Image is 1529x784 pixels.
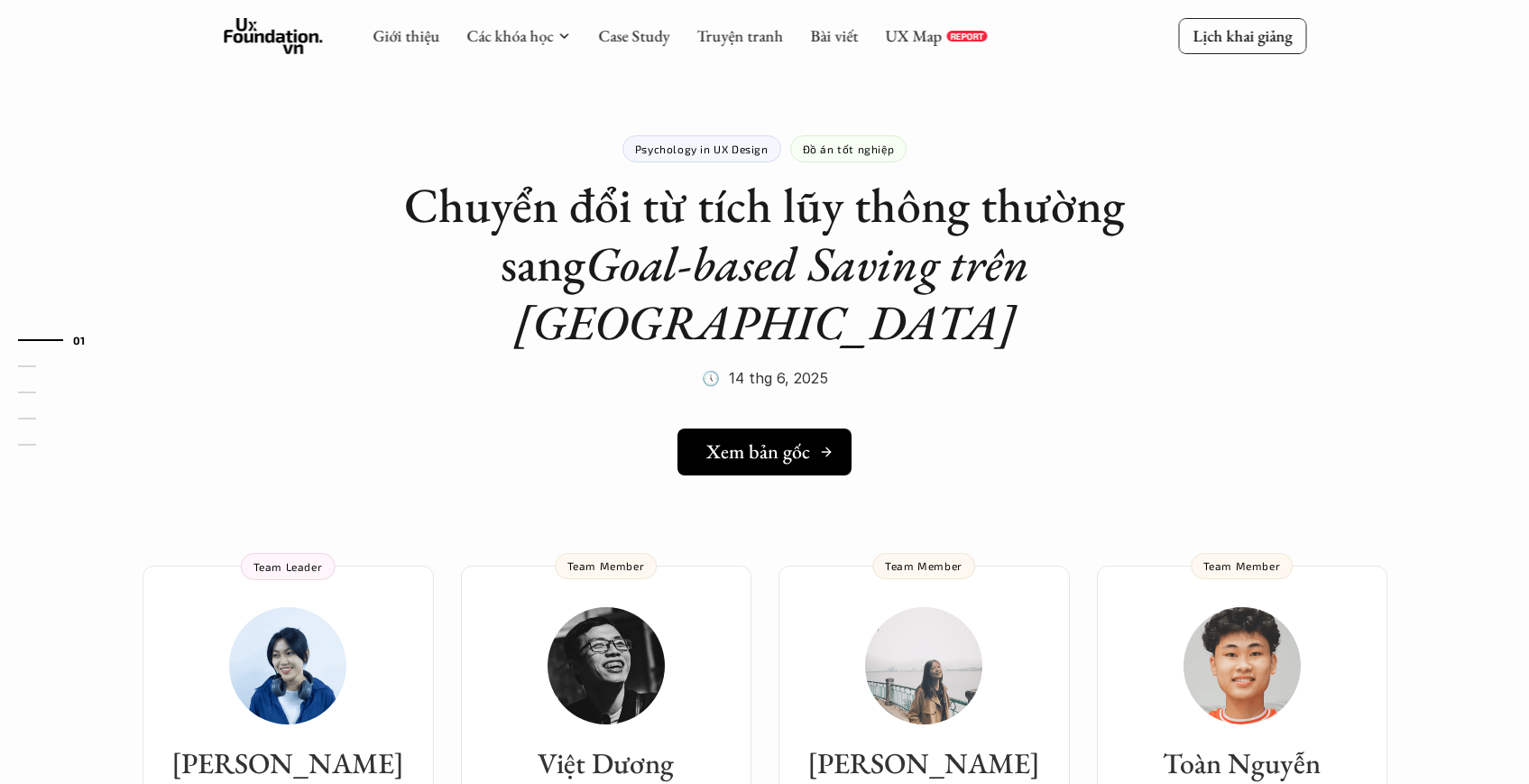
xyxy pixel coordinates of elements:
h3: [PERSON_NAME] [797,746,1052,780]
p: Đồ án tốt nghiệp [803,143,895,155]
a: REPORT [946,31,987,42]
h3: [PERSON_NAME] [161,746,416,780]
em: Goal-based Saving trên [GEOGRAPHIC_DATA] [514,232,1040,354]
p: Lịch khai giảng [1193,25,1292,46]
h5: Xem bản gốc [706,440,810,464]
p: Team Member [1203,559,1281,572]
p: Team Member [567,559,645,572]
p: 🕔 14 thg 6, 2025 [702,364,828,392]
a: Xem bản gốc [677,429,852,475]
a: UX Map [885,25,942,46]
strong: 01 [73,333,86,346]
h3: Việt Dương [479,746,733,780]
a: Lịch khai giảng [1178,18,1306,53]
p: Psychology in UX Design [635,143,769,155]
a: Truyện tranh [696,25,783,46]
h1: Chuyển đổi từ tích lũy thông thường sang [404,176,1126,351]
a: Bài viết [810,25,858,46]
p: REPORT [950,31,983,42]
a: 01 [18,329,104,351]
a: Giới thiệu [373,25,439,46]
p: Team Leader [253,560,323,573]
a: Case Study [598,25,669,46]
p: Team Member [885,559,963,572]
h3: Toàn Nguyễn [1115,746,1369,780]
a: Các khóa học [466,25,553,46]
